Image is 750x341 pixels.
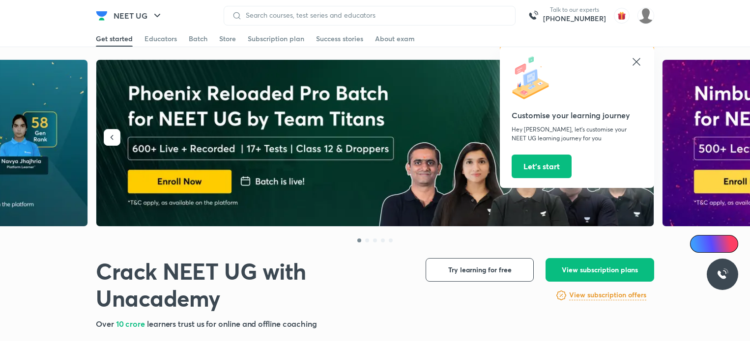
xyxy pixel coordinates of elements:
a: Educators [144,31,177,47]
span: 10 crore [116,318,147,329]
p: Talk to our experts [543,6,606,14]
span: Try learning for free [448,265,512,275]
button: Let’s start [512,155,572,178]
div: Educators [144,34,177,44]
span: learners trust us for online and offline coaching [147,318,317,329]
a: About exam [375,31,415,47]
a: Get started [96,31,133,47]
a: Subscription plan [248,31,304,47]
a: Batch [189,31,207,47]
span: Over [96,318,116,329]
h1: Crack NEET UG with Unacademy [96,258,410,312]
img: avatar [614,8,630,24]
p: Hey [PERSON_NAME], let’s customise your NEET UG learning journey for you [512,125,642,143]
div: Get started [96,34,133,44]
img: Company Logo [96,10,108,22]
img: Icon [696,240,704,248]
img: icon [512,56,556,100]
span: Ai Doubts [706,240,732,248]
img: call-us [523,6,543,26]
h6: View subscription offers [569,290,646,300]
div: Success stories [316,34,363,44]
a: [PHONE_NUMBER] [543,14,606,24]
h5: Customise your learning journey [512,109,642,121]
div: About exam [375,34,415,44]
div: Batch [189,34,207,44]
div: Subscription plan [248,34,304,44]
button: Try learning for free [426,258,534,282]
a: Store [219,31,236,47]
div: Store [219,34,236,44]
a: View subscription offers [569,289,646,301]
span: View subscription plans [562,265,638,275]
img: Dhirendra singh [637,7,654,24]
input: Search courses, test series and educators [242,11,507,19]
a: Ai Doubts [690,235,738,253]
img: ttu [717,268,728,280]
button: View subscription plans [546,258,654,282]
button: NEET UG [108,6,169,26]
a: Success stories [316,31,363,47]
